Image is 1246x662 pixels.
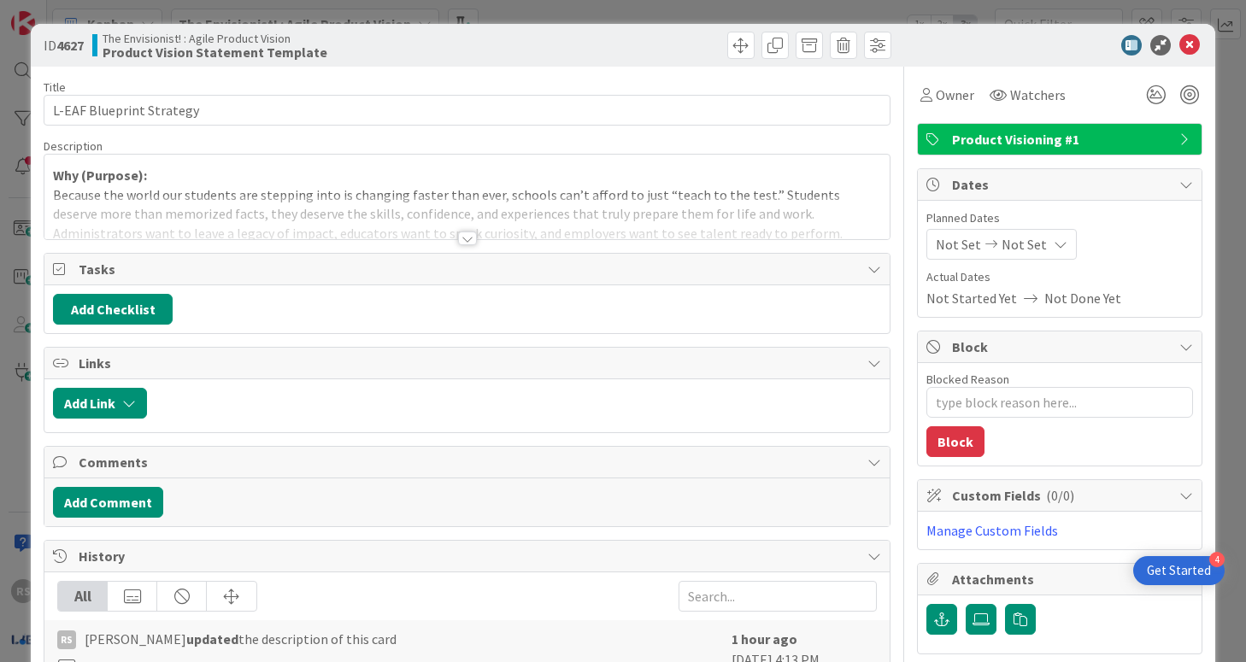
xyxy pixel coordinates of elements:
[1133,556,1225,585] div: Open Get Started checklist, remaining modules: 4
[926,268,1193,286] span: Actual Dates
[952,485,1171,506] span: Custom Fields
[926,288,1017,308] span: Not Started Yet
[103,32,327,45] span: The Envisionist! : Agile Product Vision
[936,85,974,105] span: Owner
[79,452,858,472] span: Comments
[186,630,238,647] b: updated
[1147,562,1211,579] div: Get Started
[53,388,147,419] button: Add Link
[56,37,84,54] b: 4627
[952,337,1171,357] span: Block
[1044,288,1121,308] span: Not Done Yet
[952,129,1171,149] span: Product Visioning #1
[936,234,981,255] span: Not Set
[44,138,103,154] span: Description
[1209,552,1225,567] div: 4
[53,294,173,325] button: Add Checklist
[53,167,147,184] strong: Why (Purpose):
[44,35,84,56] span: ID
[44,79,66,95] label: Title
[79,259,858,279] span: Tasks
[952,569,1171,589] span: Attachments
[732,630,797,647] b: 1 hour ago
[79,353,858,373] span: Links
[57,630,76,649] div: RS
[1010,85,1066,105] span: Watchers
[58,582,108,611] div: All
[1002,234,1047,255] span: Not Set
[926,426,984,457] button: Block
[53,185,880,243] p: Because the world our students are stepping into is changing faster than ever, schools can’t affo...
[79,546,858,566] span: History
[952,174,1171,195] span: Dates
[1046,487,1074,504] span: ( 0/0 )
[103,45,327,59] b: Product Vision Statement Template
[926,209,1193,227] span: Planned Dates
[44,95,890,126] input: type card name here...
[85,629,397,649] span: [PERSON_NAME] the description of this card
[679,581,877,612] input: Search...
[926,522,1058,539] a: Manage Custom Fields
[53,487,163,518] button: Add Comment
[926,372,1009,387] label: Blocked Reason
